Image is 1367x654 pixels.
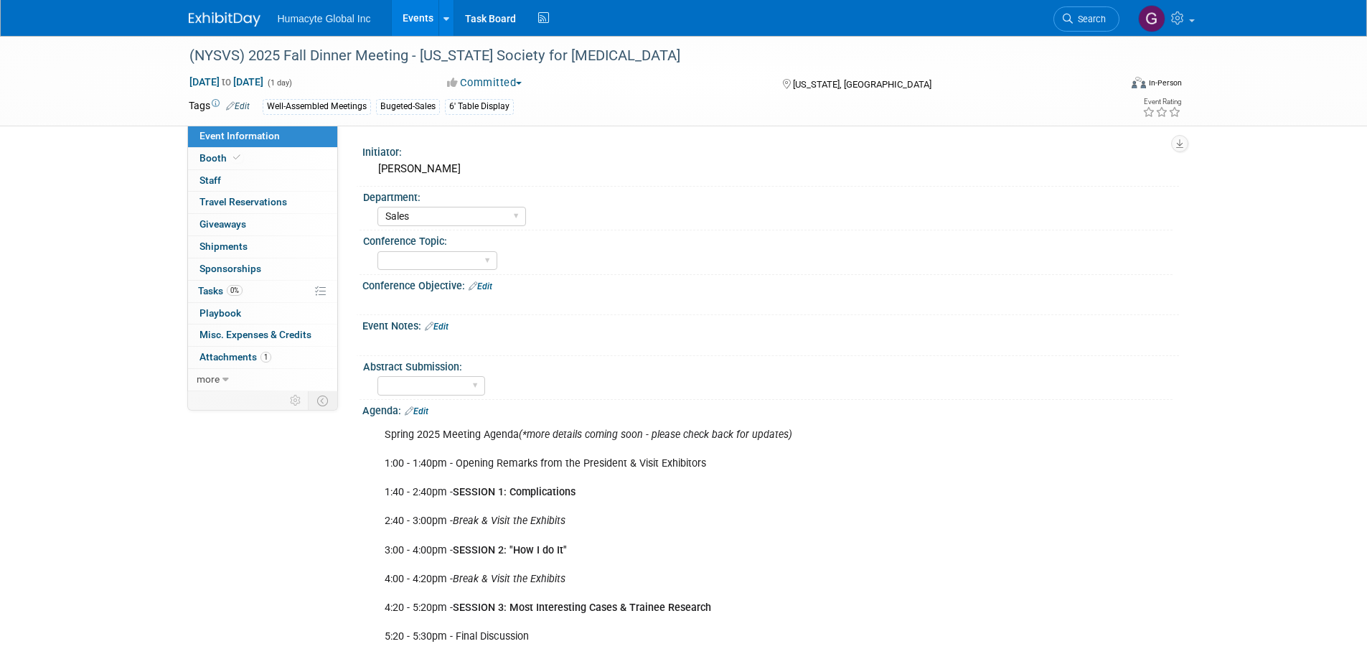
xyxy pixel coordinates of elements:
[188,347,337,368] a: Attachments1
[793,79,931,90] span: [US_STATE], [GEOGRAPHIC_DATA]
[362,275,1179,294] div: Conference Objective:
[260,352,271,363] span: 1
[362,315,1179,334] div: Event Notes:
[233,154,240,162] i: Booth reservation complete
[188,369,337,391] a: more
[188,214,337,235] a: Giveaways
[189,75,264,88] span: [DATE] [DATE]
[363,356,1173,374] div: Abstract Submission:
[199,130,280,141] span: Event Information
[199,240,248,252] span: Shipments
[197,373,220,385] span: more
[1148,78,1182,88] div: In-Person
[266,78,292,88] span: (1 day)
[199,307,241,319] span: Playbook
[226,101,250,111] a: Edit
[184,43,1098,69] div: (NYSVS) 2025 Fall Dinner Meeting - [US_STATE] Society for [MEDICAL_DATA]
[199,329,311,340] span: Misc. Expenses & Credits
[376,99,440,114] div: Bugeted-Sales
[1053,6,1119,32] a: Search
[188,192,337,213] a: Travel Reservations
[199,152,243,164] span: Booth
[425,322,448,332] a: Edit
[442,75,527,90] button: Committed
[519,429,792,441] i: (*more details coming soon - please check back for updates)
[199,218,246,230] span: Giveaways
[453,573,565,585] i: Break & Visit the Exhibits
[405,406,428,416] a: Edit
[1142,98,1181,106] div: Event Rating
[188,258,337,280] a: Sponsorships
[188,303,337,324] a: Playbook
[188,170,337,192] a: Staff
[445,99,514,114] div: 6' Table Display
[1132,77,1146,88] img: Format-Inperson.png
[278,13,371,24] span: Humacyte Global Inc
[308,391,337,410] td: Toggle Event Tabs
[373,158,1168,180] div: [PERSON_NAME]
[188,126,337,147] a: Event Information
[199,263,261,274] span: Sponsorships
[453,515,565,527] i: Break & Visit the Exhibits
[199,174,221,186] span: Staff
[453,602,711,614] b: SESSION 3: Most Interesting Cases & Trainee Research
[189,12,260,27] img: ExhibitDay
[199,196,287,207] span: Travel Reservations
[199,351,271,363] span: Attachments
[188,236,337,258] a: Shipments
[227,285,243,296] span: 0%
[283,391,309,410] td: Personalize Event Tab Strip
[469,281,492,291] a: Edit
[363,187,1173,205] div: Department:
[362,141,1179,159] div: Initiator:
[188,324,337,346] a: Misc. Expenses & Credits
[1035,75,1183,96] div: Event Format
[1073,14,1106,24] span: Search
[453,486,576,498] b: SESSION 1: Complications
[198,285,243,296] span: Tasks
[188,281,337,302] a: Tasks0%
[1138,5,1165,32] img: Gina Boraski
[189,98,250,115] td: Tags
[362,400,1179,419] div: Agenda:
[220,76,233,88] span: to
[453,544,567,556] b: SESSION 2: "How I do It"
[188,148,337,169] a: Booth
[363,230,1173,248] div: Conference Topic:
[263,99,371,114] div: Well-Assembled Meetings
